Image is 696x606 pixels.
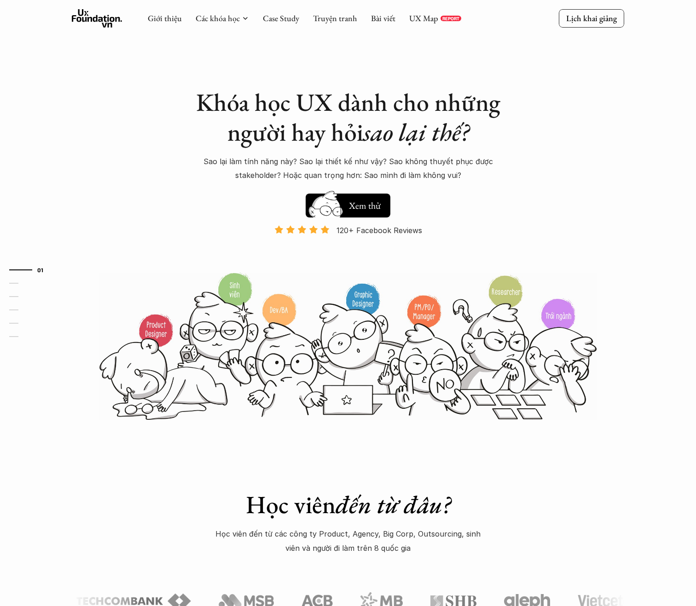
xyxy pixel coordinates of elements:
[306,189,390,217] a: Xem thử
[187,490,509,520] h1: Học viên
[363,116,469,148] em: sao lại thế?
[266,225,430,271] a: 120+ Facebook Reviews
[566,13,617,23] p: Lịch khai giảng
[263,13,299,23] a: Case Study
[148,13,182,23] a: Giới thiệu
[442,16,459,21] p: REPORT
[9,264,53,275] a: 01
[559,9,624,27] a: Lịch khai giảng
[191,154,505,183] p: Sao lại làm tính năng này? Sao lại thiết kế như vậy? Sao không thuyết phục được stakeholder? Hoặc...
[336,488,451,520] em: đến từ đâu?
[349,199,381,212] h5: Xem thử
[313,13,357,23] a: Truyện tranh
[37,266,44,273] strong: 01
[336,223,422,237] p: 120+ Facebook Reviews
[210,527,486,555] p: Học viên đến từ các công ty Product, Agency, Big Corp, Outsourcing, sinh viên và người đi làm trê...
[196,13,240,23] a: Các khóa học
[371,13,395,23] a: Bài viết
[441,16,461,21] a: REPORT
[187,87,509,147] h1: Khóa học UX dành cho những người hay hỏi
[409,13,438,23] a: UX Map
